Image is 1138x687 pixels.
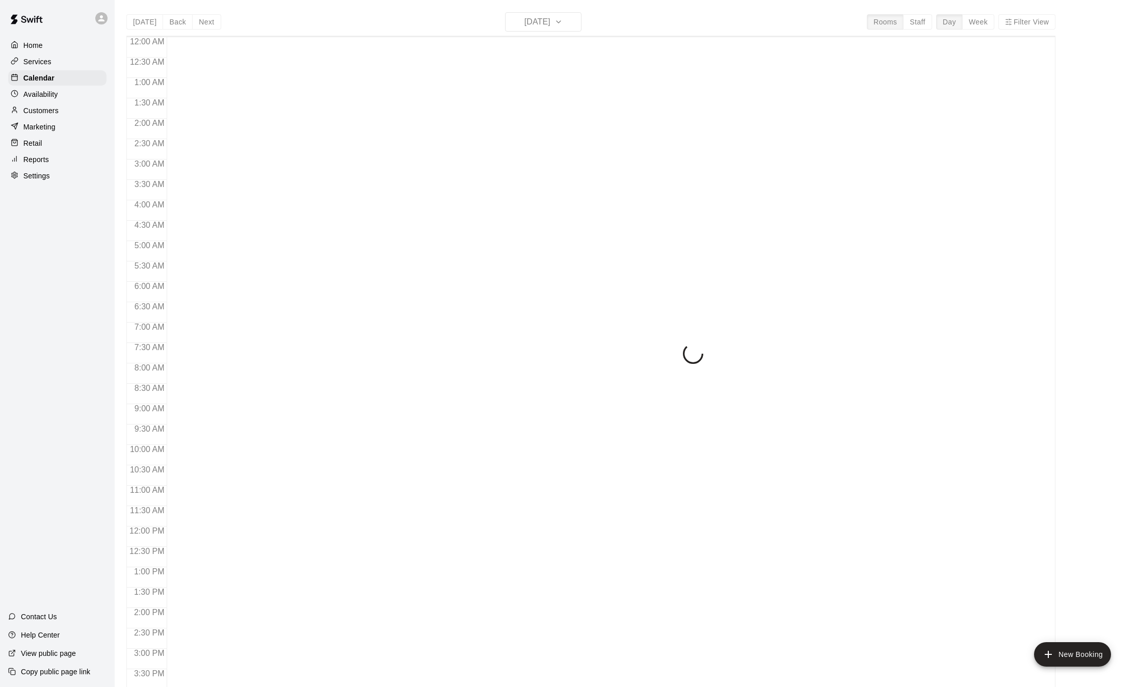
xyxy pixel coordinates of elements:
span: 11:00 AM [127,486,167,494]
a: Customers [8,103,107,118]
span: 7:00 AM [132,323,167,331]
p: Copy public page link [21,667,90,677]
a: Home [8,38,107,53]
a: Marketing [8,119,107,135]
span: 12:00 PM [127,526,167,535]
span: 7:30 AM [132,343,167,352]
p: Help Center [21,630,60,640]
span: 5:30 AM [132,261,167,270]
a: Availability [8,87,107,102]
a: Calendar [8,70,107,86]
span: 9:30 AM [132,425,167,433]
p: Services [23,57,51,67]
p: Settings [23,171,50,181]
span: 3:30 PM [131,669,167,678]
span: 3:00 PM [131,649,167,657]
span: 1:00 PM [131,567,167,576]
span: 9:00 AM [132,404,167,413]
p: Customers [23,105,59,116]
span: 12:30 AM [127,58,167,66]
span: 4:00 AM [132,200,167,209]
p: Contact Us [21,612,57,622]
p: Calendar [23,73,55,83]
a: Reports [8,152,107,167]
span: 3:30 AM [132,180,167,189]
span: 2:00 AM [132,119,167,127]
span: 3:00 AM [132,160,167,168]
span: 10:00 AM [127,445,167,454]
span: 8:00 AM [132,363,167,372]
span: 4:30 AM [132,221,167,229]
p: Reports [23,154,49,165]
a: Settings [8,168,107,183]
a: Retail [8,136,107,151]
span: 12:00 AM [127,37,167,46]
span: 6:00 AM [132,282,167,290]
p: Availability [23,89,58,99]
span: 5:00 AM [132,241,167,250]
span: 6:30 AM [132,302,167,311]
a: Services [8,54,107,69]
span: 12:30 PM [127,547,167,556]
p: Home [23,40,43,50]
span: 10:30 AM [127,465,167,474]
span: 2:30 PM [131,628,167,637]
span: 11:30 AM [127,506,167,515]
p: View public page [21,648,76,658]
p: Retail [23,138,42,148]
span: 2:00 PM [131,608,167,617]
span: 1:00 AM [132,78,167,87]
span: 2:30 AM [132,139,167,148]
span: 1:30 PM [131,588,167,596]
span: 8:30 AM [132,384,167,392]
button: add [1034,642,1111,667]
p: Marketing [23,122,56,132]
span: 1:30 AM [132,98,167,107]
